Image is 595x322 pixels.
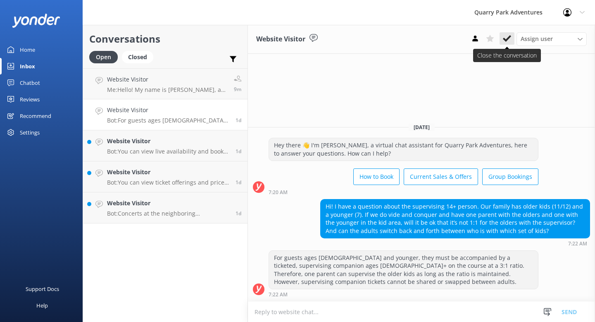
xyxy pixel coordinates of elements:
[26,281,59,297] div: Support Docs
[269,138,538,160] div: Hey there 👋 I'm [PERSON_NAME], a virtual chat assistant for Quarry Park Adventures, here to answe...
[107,199,229,208] h4: Website Visitor
[83,99,248,130] a: Website VisitorBot:For guests ages [DEMOGRAPHIC_DATA] and younger, they must be accompanied by a ...
[12,14,60,27] img: yonder-white-logo.png
[20,74,40,91] div: Chatbot
[236,117,241,124] span: 07:22am 18-Aug-2025 (UTC -07:00) America/Tijuana
[89,31,241,47] h2: Conversations
[269,292,288,297] strong: 7:22 AM
[404,168,478,185] button: Current Sales & Offers
[83,130,248,161] a: Website VisitorBot:You can view live availability and book the Pick 3 Ticket online at [URL][DOMA...
[107,75,228,84] h4: Website Visitor
[107,210,229,217] p: Bot: Concerts at the neighboring [GEOGRAPHIC_DATA] are managed by the City of [GEOGRAPHIC_DATA]. ...
[107,179,229,186] p: Bot: You can view ticket offerings and prices, and book tickets online at [URL][DOMAIN_NAME].
[83,161,248,192] a: Website VisitorBot:You can view ticket offerings and prices, and book tickets online at [URL][DOM...
[521,34,553,43] span: Assign user
[269,291,538,297] div: 07:22am 18-Aug-2025 (UTC -07:00) America/Tijuana
[107,168,229,177] h4: Website Visitor
[321,199,590,238] div: Hi! I have a question about the supervising 14+ person. Our family has older kids (11/12) and a y...
[107,86,228,94] p: Me: Hello! My name is [PERSON_NAME], a member of our team. I'm stepping in for our ChatBot to ass...
[269,251,538,289] div: For guests ages [DEMOGRAPHIC_DATA] and younger, they must be accompanied by a ticketed, supervisi...
[20,124,40,141] div: Settings
[269,189,538,195] div: 07:20am 18-Aug-2025 (UTC -07:00) America/Tijuana
[256,34,305,45] h3: Website Visitor
[122,52,157,61] a: Closed
[20,91,40,108] div: Reviews
[236,210,241,217] span: 08:32pm 17-Aug-2025 (UTC -07:00) America/Tijuana
[89,52,122,61] a: Open
[107,117,229,124] p: Bot: For guests ages [DEMOGRAPHIC_DATA] and younger, they must be accompanied by a ticketed, supe...
[83,68,248,99] a: Website VisitorMe:Hello! My name is [PERSON_NAME], a member of our team. I'm stepping in for our ...
[353,168,400,185] button: How to Book
[516,32,587,46] div: Assign User
[568,241,587,246] strong: 7:22 AM
[20,41,35,58] div: Home
[236,148,241,155] span: 10:08pm 17-Aug-2025 (UTC -07:00) America/Tijuana
[269,190,288,195] strong: 7:20 AM
[320,240,590,246] div: 07:22am 18-Aug-2025 (UTC -07:00) America/Tijuana
[234,86,241,93] span: 09:49am 19-Aug-2025 (UTC -07:00) America/Tijuana
[122,51,153,63] div: Closed
[107,106,229,115] h4: Website Visitor
[409,124,435,131] span: [DATE]
[36,297,48,314] div: Help
[20,58,35,74] div: Inbox
[83,192,248,223] a: Website VisitorBot:Concerts at the neighboring [GEOGRAPHIC_DATA] are managed by the City of [GEOG...
[236,179,241,186] span: 08:59pm 17-Aug-2025 (UTC -07:00) America/Tijuana
[89,51,118,63] div: Open
[482,168,538,185] button: Group Bookings
[107,137,229,146] h4: Website Visitor
[20,108,51,124] div: Recommend
[107,148,229,155] p: Bot: You can view live availability and book the Pick 3 Ticket online at [URL][DOMAIN_NAME].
